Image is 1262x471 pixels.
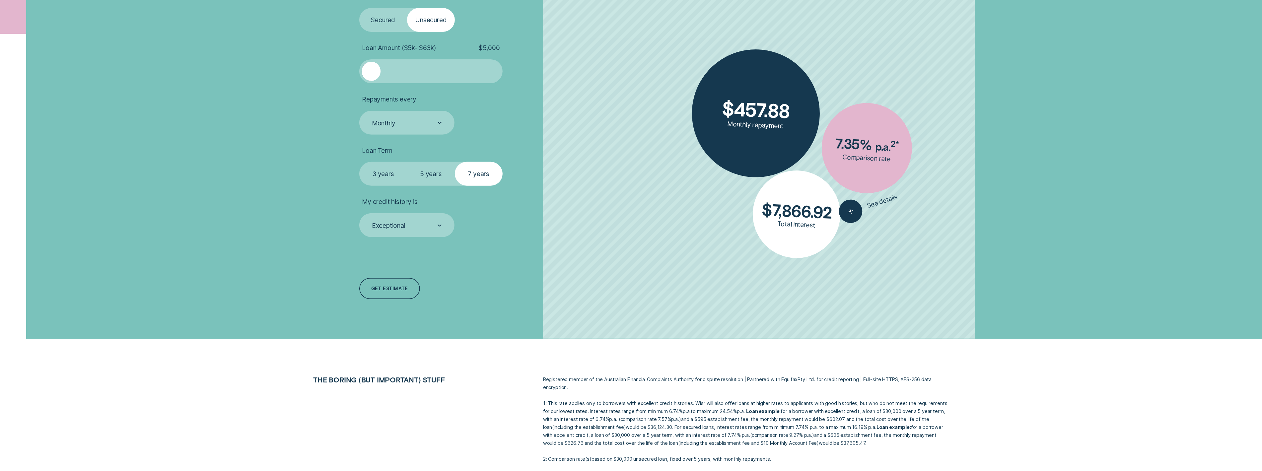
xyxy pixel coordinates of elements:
[619,416,620,422] span: (
[750,432,752,438] span: (
[362,44,436,52] span: Loan Amount ( $5k - $63k )
[359,278,420,300] a: Get estimate
[671,416,679,422] span: p.a.
[407,8,455,32] label: Unsecured
[737,408,745,414] span: Per Annum
[552,424,554,430] span: (
[309,375,493,384] h2: The boring (but important) stuff
[746,408,781,414] strong: Loan example:
[798,376,806,382] span: Pty
[609,416,617,422] span: Per Annum
[679,416,681,422] span: )
[609,416,617,422] span: p.a.
[806,376,814,382] span: L T D
[817,440,819,446] span: )
[359,162,407,186] label: 3 years
[806,376,814,382] span: Ltd
[372,222,405,230] div: Exceptional
[836,185,901,226] button: See details
[407,162,455,186] label: 5 years
[683,408,691,414] span: Per Annum
[671,416,679,422] span: Per Annum
[372,119,395,127] div: Monthly
[543,399,949,447] p: 1: This rate applies only to borrowers with excellent credit histories. Wisr will also offer loan...
[798,376,806,382] span: P T Y
[585,456,587,462] span: (
[812,432,814,438] span: )
[362,95,416,103] span: Repayments every
[678,440,680,446] span: (
[737,408,745,414] span: p.a.
[362,198,417,206] span: My credit history is
[359,8,407,32] label: Secured
[479,44,500,52] span: $ 5,000
[362,147,392,155] span: Loan Term
[543,455,949,463] p: 2: Comparison rate s based on $30,000 unsecured loan, fixed over 5 years, with monthly repayments.
[455,162,503,186] label: 7 years
[876,424,911,430] strong: Loan example:
[683,408,691,414] span: p.a.
[866,193,898,210] span: See details
[543,375,949,391] p: Registered member of the Australian Financial Complaints Authority for dispute resolution | Partn...
[590,456,592,462] span: )
[624,424,626,430] span: )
